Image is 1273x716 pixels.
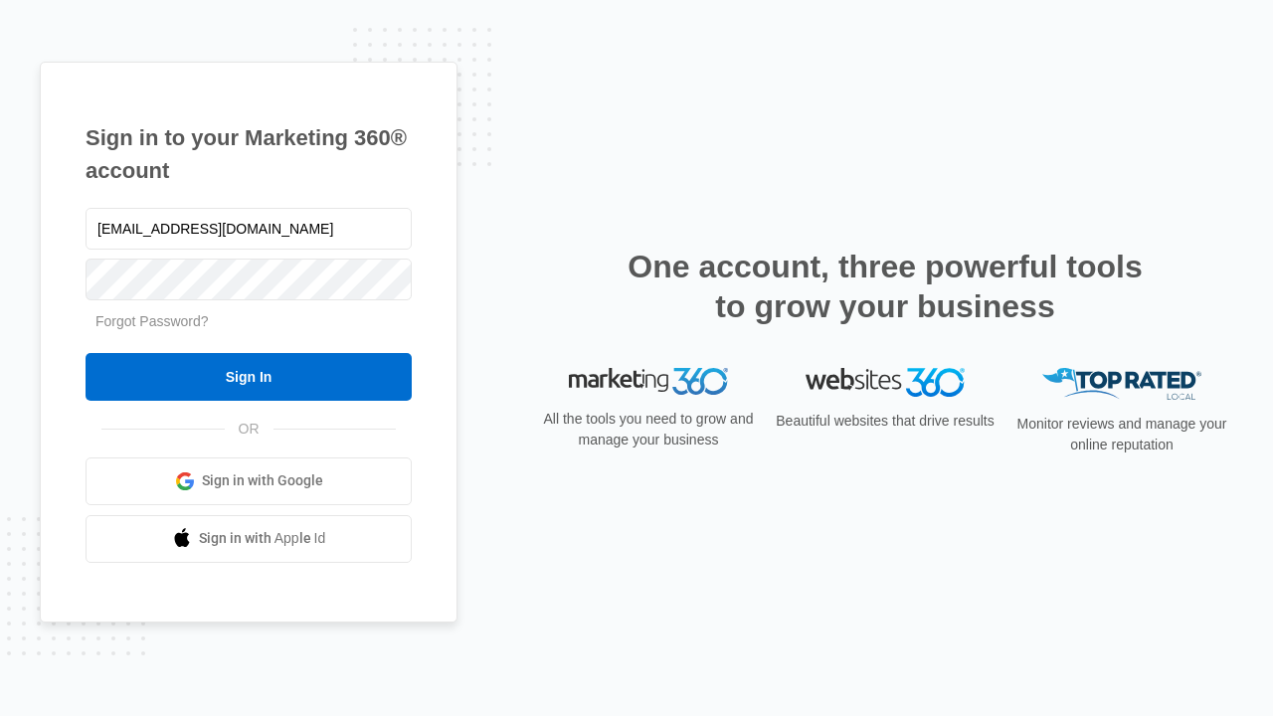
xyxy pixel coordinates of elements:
[225,419,273,440] span: OR
[95,313,209,329] a: Forgot Password?
[622,247,1149,326] h2: One account, three powerful tools to grow your business
[774,411,997,432] p: Beautiful websites that drive results
[1010,414,1233,455] p: Monitor reviews and manage your online reputation
[86,457,412,505] a: Sign in with Google
[202,470,323,491] span: Sign in with Google
[86,515,412,563] a: Sign in with Apple Id
[806,368,965,397] img: Websites 360
[537,409,760,450] p: All the tools you need to grow and manage your business
[1042,368,1201,401] img: Top Rated Local
[569,368,728,396] img: Marketing 360
[86,208,412,250] input: Email
[86,353,412,401] input: Sign In
[199,528,326,549] span: Sign in with Apple Id
[86,121,412,187] h1: Sign in to your Marketing 360® account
